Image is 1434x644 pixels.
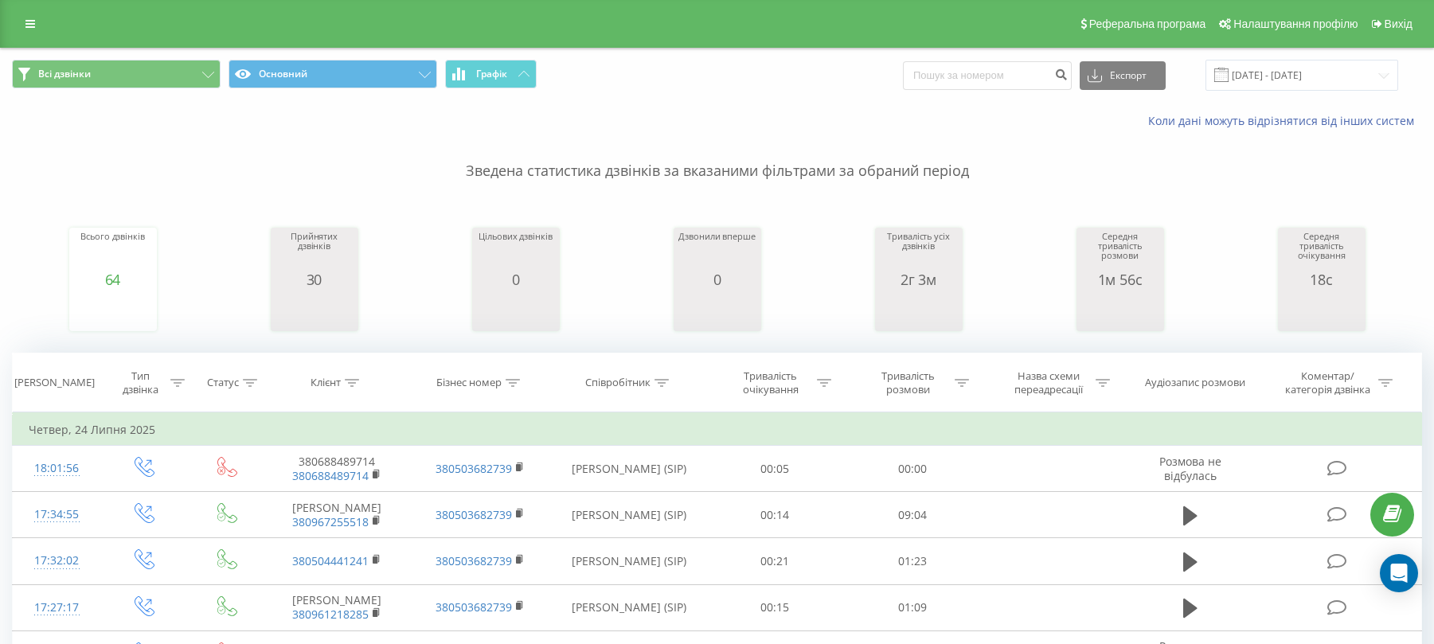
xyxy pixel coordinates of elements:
div: 17:32:02 [29,545,84,576]
div: [PERSON_NAME] [14,377,95,390]
div: Тривалість усіх дзвінків [879,232,959,271]
td: 01:23 [843,538,981,584]
span: Реферальна програма [1089,18,1206,30]
div: 2г 3м [879,271,959,287]
a: 380503682739 [436,507,512,522]
div: 18:01:56 [29,453,84,484]
div: 17:27:17 [29,592,84,623]
a: 380503682739 [436,599,512,615]
button: Всі дзвінки [12,60,221,88]
a: Коли дані можуть відрізнятися вiд інших систем [1148,113,1422,128]
div: Коментар/категорія дзвінка [1281,369,1374,396]
td: 00:21 [705,538,843,584]
div: 0 [678,271,755,287]
button: Експорт [1080,61,1166,90]
td: [PERSON_NAME] (SIP) [552,538,706,584]
td: [PERSON_NAME] [265,492,408,538]
p: Зведена статистика дзвінків за вказаними фільтрами за обраний період [12,129,1422,181]
td: Четвер, 24 Липня 2025 [13,414,1422,446]
div: Співробітник [585,377,651,390]
span: Графік [476,68,507,80]
div: Open Intercom Messenger [1380,554,1418,592]
td: [PERSON_NAME] [265,584,408,630]
td: 00:00 [843,446,981,492]
div: Тип дзвінка [115,369,166,396]
td: 00:14 [705,492,843,538]
span: Вихід [1385,18,1413,30]
a: 380688489714 [292,468,369,483]
td: [PERSON_NAME] (SIP) [552,492,706,538]
div: Назва схеми переадресації [1006,369,1092,396]
span: Розмова не відбулась [1159,454,1221,483]
a: 380503682739 [436,461,512,476]
td: [PERSON_NAME] (SIP) [552,584,706,630]
a: 380961218285 [292,607,369,622]
a: 380967255518 [292,514,369,529]
td: 00:15 [705,584,843,630]
div: 64 [80,271,144,287]
div: Дзвонили вперше [678,232,755,271]
div: 1м 56с [1080,271,1160,287]
td: [PERSON_NAME] (SIP) [552,446,706,492]
div: Прийнятих дзвінків [275,232,354,271]
td: 09:04 [843,492,981,538]
div: 30 [275,271,354,287]
div: Аудіозапис розмови [1145,377,1245,390]
input: Пошук за номером [903,61,1072,90]
div: Середня тривалість розмови [1080,232,1160,271]
span: Всі дзвінки [38,68,91,80]
td: 00:05 [705,446,843,492]
div: Клієнт [311,377,341,390]
div: Тривалість розмови [865,369,951,396]
span: Налаштування профілю [1233,18,1358,30]
div: 0 [479,271,552,287]
a: 380504441241 [292,553,369,568]
a: 380503682739 [436,553,512,568]
div: Статус [207,377,239,390]
div: Бізнес номер [436,377,502,390]
div: 17:34:55 [29,499,84,530]
div: Всього дзвінків [80,232,144,271]
button: Основний [229,60,437,88]
div: 18с [1282,271,1362,287]
div: Тривалість очікування [728,369,813,396]
td: 01:09 [843,584,981,630]
div: Цільових дзвінків [479,232,552,271]
button: Графік [445,60,537,88]
td: 380688489714 [265,446,408,492]
div: Середня тривалість очікування [1282,232,1362,271]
